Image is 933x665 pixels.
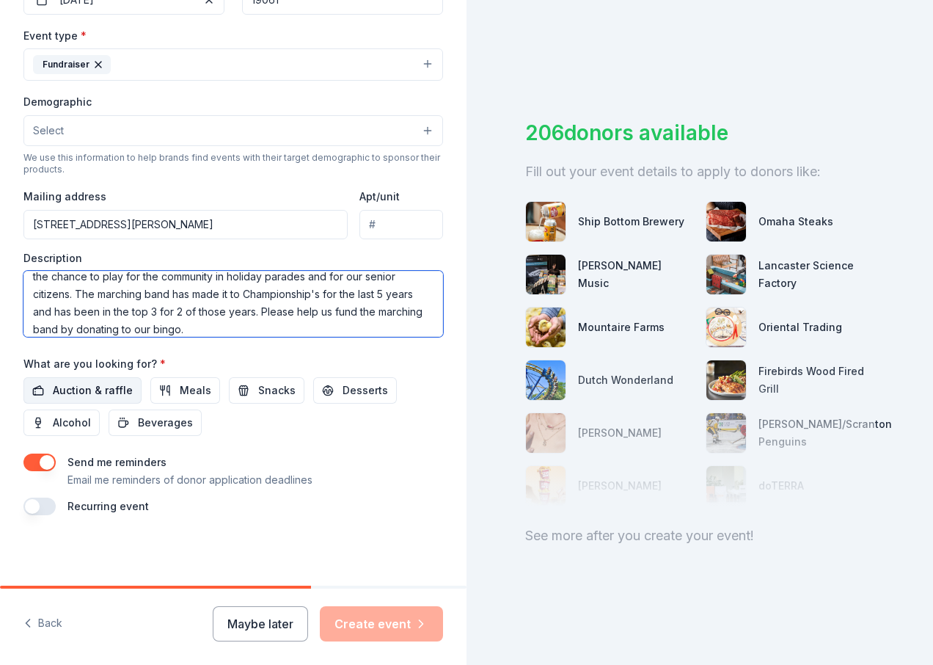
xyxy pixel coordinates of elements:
[33,122,64,139] span: Select
[23,115,443,146] button: Select
[23,29,87,43] label: Event type
[53,382,133,399] span: Auction & raffle
[23,377,142,404] button: Auction & raffle
[109,410,202,436] button: Beverages
[23,410,100,436] button: Alcohol
[706,202,746,241] img: photo for Omaha Steaks
[150,377,220,404] button: Meals
[758,213,833,230] div: Omaha Steaks
[67,500,149,512] label: Recurring event
[706,308,746,347] img: photo for Oriental Trading
[23,48,443,81] button: Fundraiser
[23,271,443,337] textarea: This event is to raise money for our marching band and our indoor drumline season. We are a 501C3...
[23,357,166,371] label: What are you looking for?
[758,319,842,336] div: Oriental Trading
[526,308,566,347] img: photo for Mountaire Farms
[67,471,312,489] p: Email me reminders of donor application deadlines
[53,414,91,432] span: Alcohol
[525,160,874,183] div: Fill out your event details to apply to donors like:
[758,257,874,292] div: Lancaster Science Factory
[313,377,397,404] button: Desserts
[578,213,684,230] div: Ship Bottom Brewery
[229,377,304,404] button: Snacks
[526,255,566,294] img: photo for Alfred Music
[23,189,106,204] label: Mailing address
[33,55,111,74] div: Fundraiser
[706,255,746,294] img: photo for Lancaster Science Factory
[23,210,348,239] input: Enter a US address
[67,456,167,468] label: Send me reminders
[343,382,388,399] span: Desserts
[526,202,566,241] img: photo for Ship Bottom Brewery
[23,95,92,109] label: Demographic
[23,608,62,639] button: Back
[359,189,400,204] label: Apt/unit
[180,382,211,399] span: Meals
[138,414,193,432] span: Beverages
[258,382,296,399] span: Snacks
[578,319,665,336] div: Mountaire Farms
[213,606,308,642] button: Maybe later
[359,210,443,239] input: #
[23,251,82,266] label: Description
[23,152,443,175] div: We use this information to help brands find events with their target demographic to sponsor their...
[525,524,874,548] div: See more after you create your event!
[578,257,694,292] div: [PERSON_NAME] Music
[525,117,874,148] div: 206 donors available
